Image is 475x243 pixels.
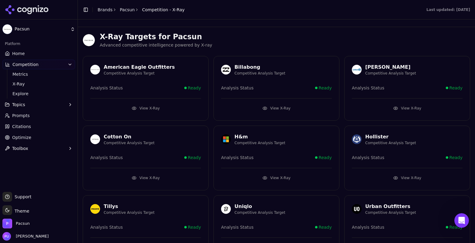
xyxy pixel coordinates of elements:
[23,193,37,197] span: Home
[98,7,185,13] nav: breadcrumb
[12,71,65,77] span: Metrics
[2,49,75,58] a: Home
[13,234,49,239] span: [PERSON_NAME]
[12,12,58,21] img: logo
[90,103,201,113] button: View X-Ray
[10,70,68,78] a: Metrics
[2,122,75,131] a: Citations
[2,100,75,109] button: Topics
[319,154,332,161] span: Ready
[90,85,123,91] span: Analysis Status
[2,111,75,120] a: Prompts
[120,7,135,13] a: Pacsun
[2,232,49,241] button: Open user button
[188,224,201,230] span: Ready
[365,133,416,141] div: Hollister
[221,204,231,214] img: uniqlo
[221,65,231,75] img: billabong
[98,7,113,12] a: Brands
[234,71,285,76] p: Competitive Analysis Target
[104,64,175,71] div: American Eagle Outfitters
[104,210,154,215] p: Competitive Analysis Target
[12,123,31,130] span: Citations
[426,7,470,12] div: Last updated: [DATE]
[449,154,463,161] span: Ready
[234,141,285,145] p: Competitive Analysis Target
[12,102,25,108] span: Topics
[319,85,332,91] span: Ready
[2,133,75,142] a: Optimize
[234,203,285,210] div: Uniqlo
[83,34,95,46] img: Pacsun
[90,65,100,75] img: american eagle outfitters
[61,178,122,202] button: Messages
[12,132,109,158] div: We are continuing to work on a fix for this incident. Some users may notice citation attributions...
[234,64,285,71] div: Billabong
[449,85,463,91] span: Ready
[6,72,116,89] div: Send us a message
[352,154,384,161] span: Analysis Status
[352,173,463,183] button: View X-Ray
[15,26,68,32] span: Pacsun
[81,193,102,197] span: Messages
[319,224,332,230] span: Ready
[221,134,231,144] img: h&m
[12,77,102,83] div: Send us a message
[2,24,12,34] img: Pacsun
[100,32,470,42] h3: X-Ray Targets for Pacsun
[16,221,30,226] span: Pacsun
[234,133,285,141] div: H&m
[12,43,109,54] p: Hi [PERSON_NAME]
[12,54,109,64] p: How can we help?
[365,71,416,76] p: Competitive Analysis Target
[90,154,123,161] span: Analysis Status
[352,85,384,91] span: Analysis Status
[352,65,362,75] img: brandy melville
[12,113,30,119] span: Prompts
[352,204,362,214] img: urban outfitters
[104,141,154,145] p: Competitive Analysis Target
[2,144,75,153] button: Toolbox
[188,154,201,161] span: Ready
[104,71,175,76] p: Competitive Analysis Target
[2,39,75,49] div: Platform
[12,50,25,57] span: Home
[449,224,463,230] span: Ready
[6,92,115,114] div: Status: Cognizo App experiencing degraded performance
[100,42,470,49] p: Advanced competitive intelligence powered by X-ray
[234,210,285,215] p: Competitive Analysis Target
[12,81,65,87] span: X-Ray
[90,204,100,214] img: tillys
[2,219,30,228] button: Open organization switcher
[352,134,362,144] img: hollister
[12,61,39,68] span: Competition
[12,160,109,167] div: Last updated [DATE]
[104,203,154,210] div: Tillys
[221,224,254,230] span: Analysis Status
[352,224,384,230] span: Analysis Status
[2,232,11,241] img: Pablo Uribe
[352,103,463,113] button: View X-Ray
[90,134,100,144] img: cotton on
[12,209,29,213] span: Theme
[2,60,75,69] button: Competition
[12,91,65,97] span: Explore
[10,89,68,98] a: Explore
[26,97,109,109] div: Status: Cognizo App experiencing degraded performance
[221,173,332,183] button: View X-Ray
[12,134,31,141] span: Optimize
[88,10,100,22] img: Profile image for Alp
[188,85,201,91] span: Ready
[104,133,154,141] div: Cotton On
[12,194,31,200] span: Support
[90,224,123,230] span: Analysis Status
[12,118,104,129] b: [Identified] Degraded Performance on Prompts and Citations
[365,203,416,210] div: Urban Outfitters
